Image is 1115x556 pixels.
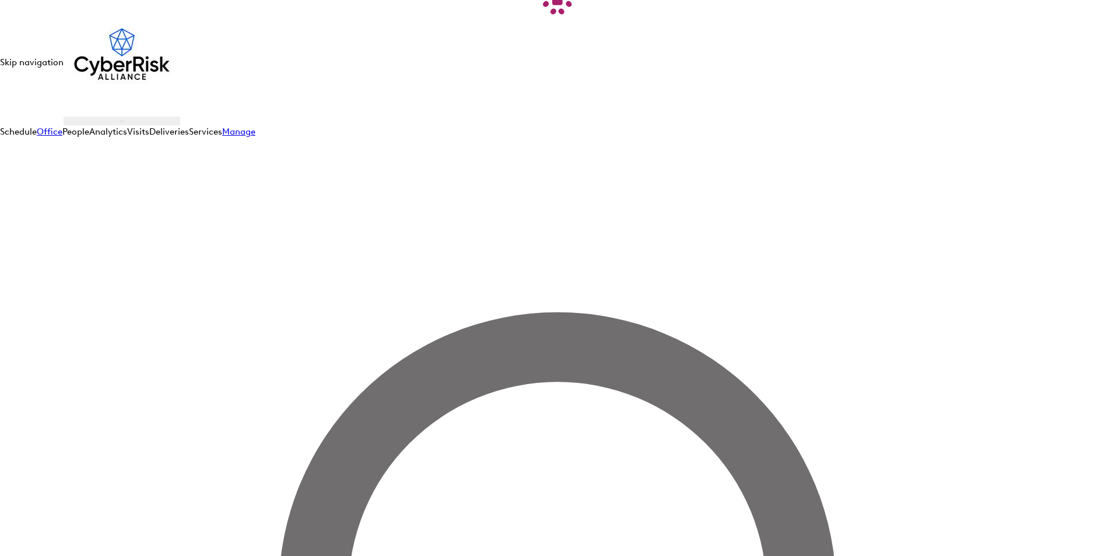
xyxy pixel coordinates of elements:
a: Services [189,126,222,137]
a: Office [37,126,62,137]
a: Manage [222,126,255,137]
a: Visits [127,126,149,137]
a: Analytics [89,126,127,137]
a: People [62,126,89,137]
a: Deliveries [149,126,189,137]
